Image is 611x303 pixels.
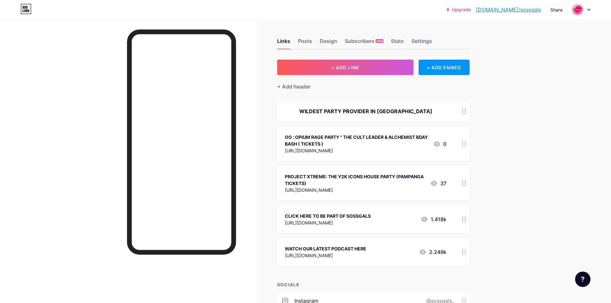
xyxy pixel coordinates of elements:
div: 1.418k [420,215,446,223]
div: + ADD EMBED [419,60,470,75]
a: [DOMAIN_NAME]/sossgals [476,6,541,13]
div: Design [320,37,337,49]
div: WILDEST PARTY PROVIDER IN [GEOGRAPHIC_DATA] [285,107,446,115]
div: CLICK HERE TO BE PART OF SOSSGALS [285,213,371,219]
div: SOCIALS [277,281,470,288]
div: [URL][DOMAIN_NAME] [285,252,366,259]
div: 2.249k [419,248,446,256]
img: SOSS GALS [572,4,584,16]
div: + Add header [277,83,310,90]
div: Subscribers [345,37,383,49]
span: + ADD LINK [331,65,359,70]
div: WATCH OUR LATEST PODCAST HERE [285,245,366,252]
div: Links [277,37,290,49]
button: + ADD LINK [277,60,413,75]
div: Posts [298,37,312,49]
div: [URL][DOMAIN_NAME] [285,147,428,154]
div: Share [550,6,563,13]
span: NEW [377,39,383,43]
div: [URL][DOMAIN_NAME] [285,187,425,193]
div: [URL][DOMAIN_NAME] [285,219,371,226]
div: 37 [430,180,446,187]
div: Stats [391,37,404,49]
div: OO : OPIUM RAGE PARTY " THE CULT LEADER & ALCHEMIST BDAY BASH ( TICKETS ) [285,134,428,147]
div: 0 [433,140,446,148]
div: Settings [412,37,432,49]
a: Upgrade [446,7,471,12]
div: PROJECT XTREME: THE Y2K ICONS HOUSE PARTY (PAMPANGA TICKETS) [285,173,425,187]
